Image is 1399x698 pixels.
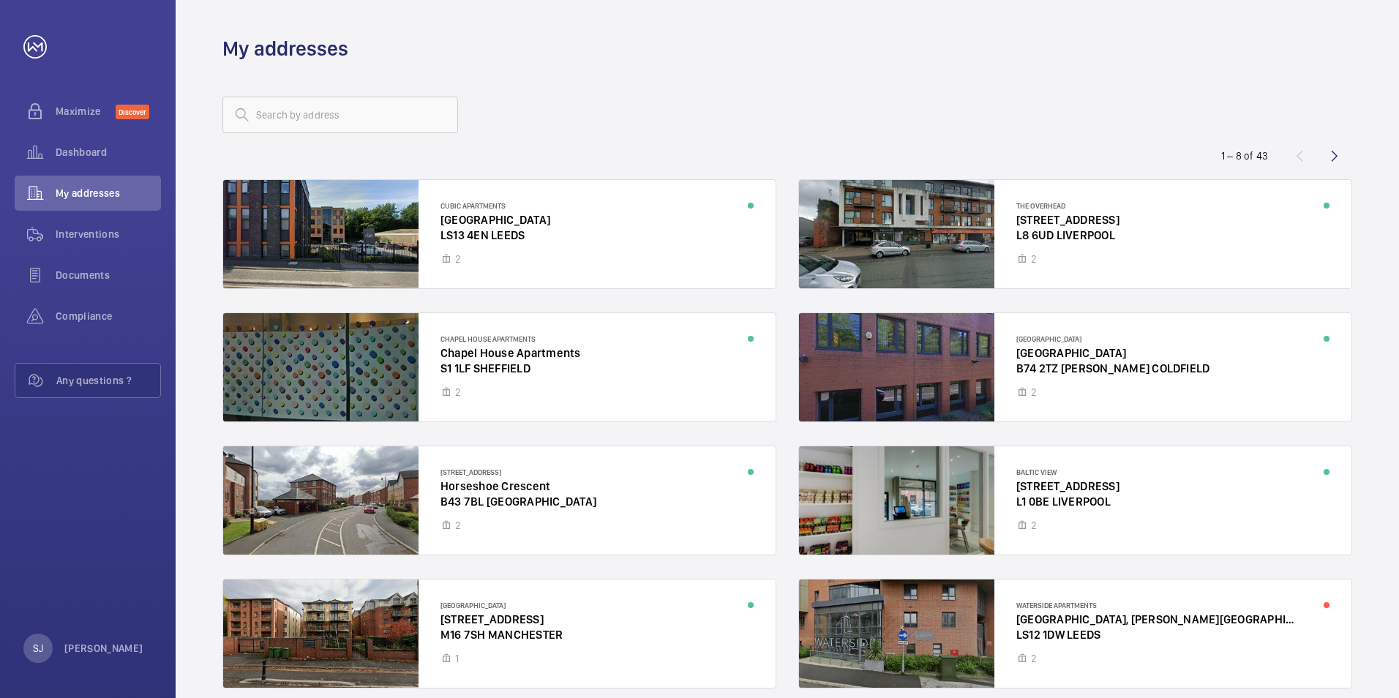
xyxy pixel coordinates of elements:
h1: My addresses [222,35,348,62]
span: Dashboard [56,145,161,160]
span: Any questions ? [56,373,160,388]
input: Search by address [222,97,458,133]
span: Compliance [56,309,161,323]
div: 1 – 8 of 43 [1221,149,1268,163]
span: Documents [56,268,161,282]
span: My addresses [56,186,161,200]
span: Discover [116,105,149,119]
p: SJ [33,641,43,656]
span: Maximize [56,104,116,119]
p: [PERSON_NAME] [64,641,143,656]
span: Interventions [56,227,161,241]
